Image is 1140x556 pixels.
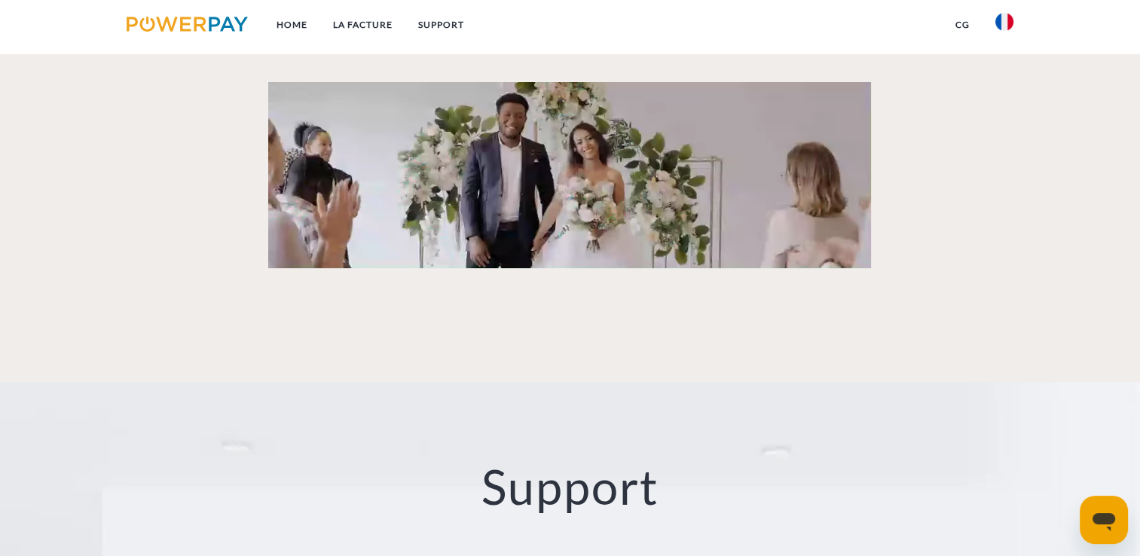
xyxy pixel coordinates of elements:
h2: Support [57,457,1083,517]
a: Home [264,11,320,38]
img: logo-powerpay.svg [127,17,248,32]
a: CG [943,11,983,38]
iframe: Bouton de lancement de la fenêtre de messagerie [1080,496,1128,544]
img: fr [995,13,1013,31]
a: Support [405,11,477,38]
a: LA FACTURE [320,11,405,38]
a: Fallback Image [126,82,1013,268]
